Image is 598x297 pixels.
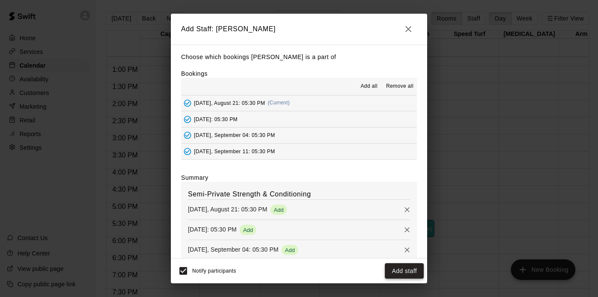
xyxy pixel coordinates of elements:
button: Added - Collect Payment[DATE], August 21: 05:30 PM(Current) [181,95,417,111]
label: Bookings [181,70,208,77]
button: Add all [355,80,383,93]
button: Remove [401,203,413,216]
button: Added - Collect Payment [181,129,194,142]
span: [DATE], September 04: 05:30 PM [194,132,275,138]
p: [DATE], September 04: 05:30 PM [188,245,278,254]
h6: Semi-Private Strength & Conditioning [188,189,410,200]
span: Add [240,227,256,233]
span: Add [270,207,287,213]
button: Remove [401,244,413,256]
span: [DATE], September 11: 05:30 PM [194,148,275,154]
span: [DATE], August 21: 05:30 PM [194,100,265,106]
label: Summary [181,173,208,182]
button: Added - Collect Payment [181,97,194,110]
p: Choose which bookings [PERSON_NAME] is a part of [181,52,417,62]
h2: Add Staff: [PERSON_NAME] [171,14,427,45]
button: Added - Collect Payment[DATE], September 11: 05:30 PM [181,144,417,160]
span: (Current) [268,100,290,106]
p: [DATE], August 21: 05:30 PM [188,205,267,214]
span: Remove all [386,82,413,91]
span: Notify participants [192,268,236,274]
span: Add all [361,82,378,91]
button: Remove [401,223,413,236]
button: Added - Collect Payment [181,113,194,126]
button: Added - Collect Payment[DATE], September 04: 05:30 PM [181,128,417,143]
button: Remove all [383,80,417,93]
span: [DATE]: 05:30 PM [194,116,237,122]
p: [DATE]: 05:30 PM [188,225,237,234]
span: Add [281,247,298,253]
button: Add staff [385,263,424,279]
button: Added - Collect Payment [181,145,194,158]
button: Added - Collect Payment[DATE]: 05:30 PM [181,111,417,127]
